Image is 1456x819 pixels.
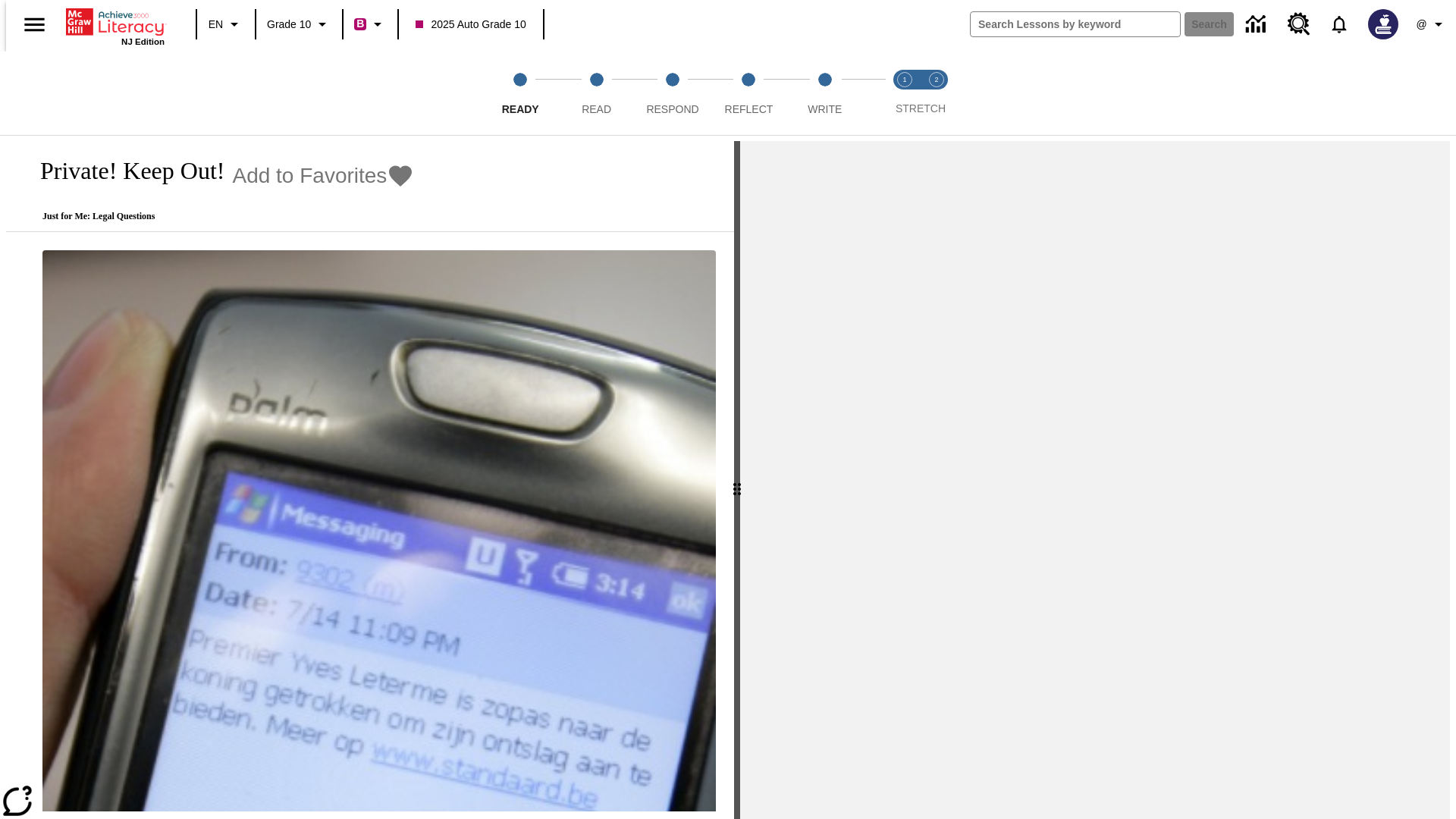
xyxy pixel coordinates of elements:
button: Respond step 3 of 5 [629,52,717,135]
span: 2025 Auto Grade 10 [416,17,526,33]
button: Profile/Settings [1407,11,1456,38]
span: Write [808,103,842,115]
a: Data Center [1237,4,1279,45]
p: Just for Me: Legal Questions [24,211,414,222]
img: Avatar [1368,9,1398,39]
div: activity [740,141,1450,819]
span: Reflect [725,103,773,115]
button: Write step 5 of 5 [781,52,869,135]
button: Reflect step 4 of 5 [704,52,792,135]
span: Add to Favorites [232,164,387,188]
button: Read step 2 of 5 [552,52,640,135]
button: Add to Favorites - Private! Keep Out! [232,162,414,189]
div: reading [6,141,734,811]
span: Read [582,103,611,115]
span: EN [209,17,223,33]
div: Press Enter or Spacebar and then press right and left arrow keys to move the slider [734,141,740,819]
div: Home [66,5,165,46]
text: 1 [902,76,906,83]
a: Notifications [1319,5,1359,44]
span: Respond [646,103,698,115]
button: Language: EN, Select a language [202,11,250,38]
text: 2 [934,76,938,83]
button: Stretch Respond step 2 of 2 [915,52,959,135]
a: Resource Center, Will open in new tab [1279,4,1319,45]
button: Select a new avatar [1359,5,1407,44]
h1: Private! Keep Out! [24,157,224,185]
button: Stretch Read step 1 of 2 [883,52,927,135]
span: Grade 10 [267,17,311,33]
button: Boost Class color is violet red. Change class color [348,11,393,38]
button: Ready step 1 of 5 [476,52,564,135]
span: B [356,14,364,33]
input: search field [971,12,1180,36]
span: @ [1416,17,1426,33]
span: Ready [502,103,539,115]
span: NJ Edition [121,37,165,46]
span: STRETCH [896,102,946,115]
button: Open side menu [12,2,57,47]
button: Grade: Grade 10, Select a grade [261,11,337,38]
